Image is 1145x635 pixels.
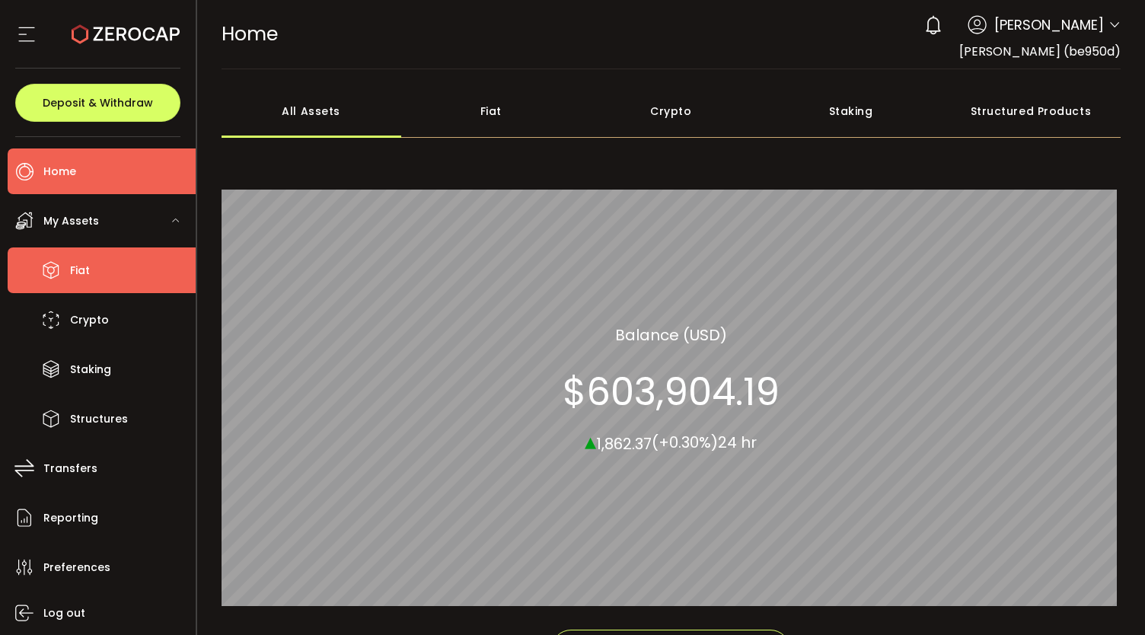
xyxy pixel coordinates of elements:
[15,84,180,122] button: Deposit & Withdraw
[596,432,652,454] span: 1,862.37
[43,97,153,108] span: Deposit & Withdraw
[652,432,718,453] span: (+0.30%)
[959,43,1121,60] span: [PERSON_NAME] (be950d)
[222,85,401,138] div: All Assets
[718,432,757,453] span: 24 hr
[43,602,85,624] span: Log out
[43,458,97,480] span: Transfers
[585,424,596,457] span: ▴
[581,85,761,138] div: Crypto
[761,85,940,138] div: Staking
[615,323,727,346] section: Balance (USD)
[70,309,109,331] span: Crypto
[401,85,581,138] div: Fiat
[1069,562,1145,635] iframe: Chat Widget
[563,369,780,414] section: $603,904.19
[43,161,76,183] span: Home
[43,507,98,529] span: Reporting
[43,210,99,232] span: My Assets
[70,408,128,430] span: Structures
[941,85,1121,138] div: Structured Products
[43,557,110,579] span: Preferences
[70,359,111,381] span: Staking
[70,260,90,282] span: Fiat
[994,14,1104,35] span: [PERSON_NAME]
[222,21,278,47] span: Home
